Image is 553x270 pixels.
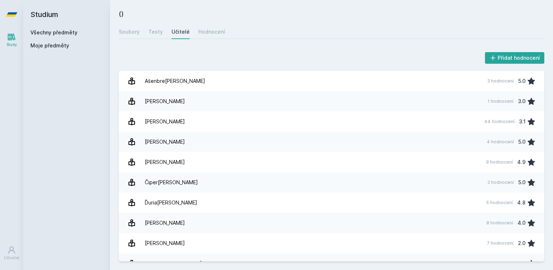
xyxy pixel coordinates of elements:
a: [PERSON_NAME] 8 hodnocení 4.0 [119,213,544,233]
a: [PERSON_NAME] 7 hodnocení 2.0 [119,233,544,253]
div: Testy [148,28,163,35]
a: [PERSON_NAME] 44 hodnocení 3.1 [119,111,544,132]
a: Study [1,29,22,51]
div: 2 hodnocení [487,180,514,185]
div: 44 hodnocení [484,119,515,125]
div: 3.1 [519,114,525,129]
div: [PERSON_NAME] [145,135,185,149]
div: 2.0 [518,236,525,250]
div: Soubory [119,28,140,35]
div: [PERSON_NAME] [145,216,185,230]
span: Moje předměty [30,42,69,49]
div: Ašenbre[PERSON_NAME] [145,74,205,88]
a: [PERSON_NAME] 4 hodnocení 5.0 [119,132,544,152]
button: Přidat hodnocení [485,52,545,64]
div: [PERSON_NAME] [145,155,185,169]
a: [PERSON_NAME] 9 hodnocení 4.9 [119,152,544,172]
div: 3 hodnocení [487,78,514,84]
a: Hodnocení [198,25,225,39]
a: Ašenbre[PERSON_NAME] 3 hodnocení 5.0 [119,71,544,91]
a: Soubory [119,25,140,39]
div: 7 hodnocení [487,240,514,246]
div: [PERSON_NAME] [145,94,185,109]
div: 1 hodnocení [487,98,514,104]
a: Učitelé [172,25,190,39]
div: Čiper[PERSON_NAME] [145,175,198,190]
div: 9 hodnocení [486,159,513,165]
a: Ďuria[PERSON_NAME] 5 hodnocení 4.8 [119,193,544,213]
a: Čiper[PERSON_NAME] 2 hodnocení 5.0 [119,172,544,193]
div: 5.0 [518,135,525,149]
div: Hodnocení [198,28,225,35]
a: Testy [148,25,163,39]
div: [PERSON_NAME] [145,114,185,129]
div: 5.0 [518,74,525,88]
div: 5.0 [518,175,525,190]
div: 4.0 [518,216,525,230]
div: 5 hodnocení [486,200,513,206]
a: Všechny předměty [30,29,77,35]
div: Uživatel [4,255,19,261]
a: Uživatel [1,242,22,264]
div: Ďuria[PERSON_NAME] [145,195,197,210]
div: [PERSON_NAME] [145,236,185,250]
div: 4.9 [517,155,525,169]
div: 4 hodnocení [487,139,514,145]
div: Study [7,42,17,47]
a: [PERSON_NAME] 1 hodnocení 3.0 [119,91,544,111]
div: 4.8 [517,195,525,210]
div: 3.0 [518,94,525,109]
div: 2 hodnocení [487,261,513,266]
div: 8 hodnocení [486,220,513,226]
h2: () [119,9,544,19]
div: Učitelé [172,28,190,35]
